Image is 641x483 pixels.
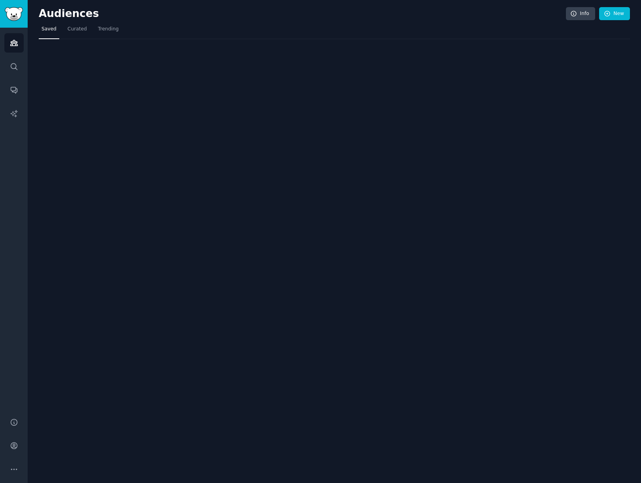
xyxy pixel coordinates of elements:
[41,26,57,33] span: Saved
[95,23,121,39] a: Trending
[39,23,59,39] a: Saved
[566,7,595,21] a: Info
[5,7,23,21] img: GummySearch logo
[68,26,87,33] span: Curated
[599,7,630,21] a: New
[65,23,90,39] a: Curated
[39,8,566,20] h2: Audiences
[98,26,119,33] span: Trending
